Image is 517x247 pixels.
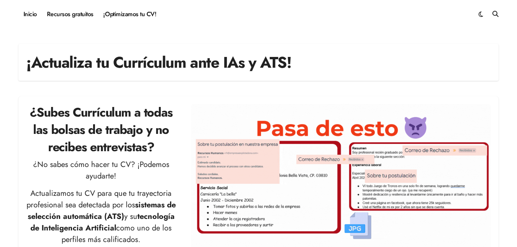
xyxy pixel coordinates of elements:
[26,104,176,155] h2: ¿Subes Currículum a todas las bolsas de trabajo y no recibes entrevistas?
[26,159,176,182] p: ¿No sabes cómo hacer tu CV? ¡Podemos ayudarte!
[42,4,98,25] a: Recursos gratuitos
[18,4,42,25] a: Inicio
[30,211,175,234] strong: tecnología de Inteligencia Artificial
[26,52,291,73] h1: ¡Actualiza tu Currículum ante IAs y ATS!
[98,4,161,25] a: ¡Optimizamos tu CV!
[28,199,176,222] strong: sistemas de selección automática (ATS)
[26,188,176,245] p: Actualizamos tu CV para que tu trayectoria profesional sea detectada por los y su como uno de los...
